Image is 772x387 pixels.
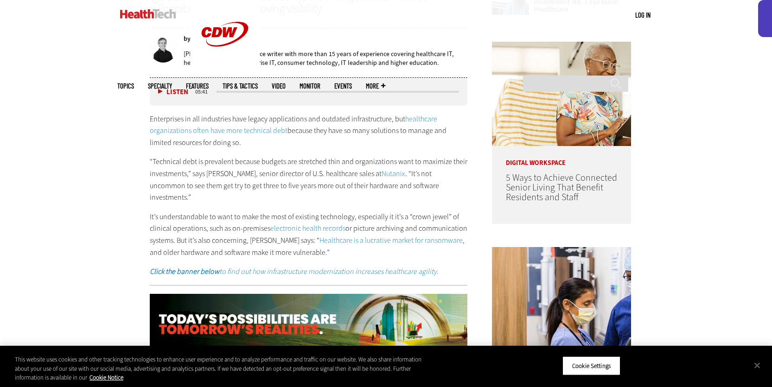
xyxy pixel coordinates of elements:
[506,171,617,203] a: 5 Ways to Achieve Connected Senior Living That Benefit Residents and Staff
[148,82,172,89] span: Specialty
[150,266,219,276] strong: Click the banner below
[272,82,286,89] a: Video
[186,82,209,89] a: Features
[190,61,260,71] a: CDW
[747,355,767,375] button: Close
[492,146,631,166] p: Digital Workspace
[117,82,134,89] span: Topics
[120,9,176,19] img: Home
[150,211,468,258] p: It’s understandable to want to make the most of existing technology, especially it it’s a “crown ...
[562,356,620,375] button: Cookie Settings
[300,82,320,89] a: MonITor
[334,82,352,89] a: Events
[319,235,463,245] a: Healthcare is a lucrative market for ransomware
[366,82,385,89] span: More
[150,113,468,149] p: Enterprises in all industries have legacy applications and outdated infrastructure, but because t...
[635,11,651,19] a: Log in
[492,247,631,351] img: Doctors reviewing tablet
[150,266,439,276] a: Click the banner belowto find out how infrastructure modernization increases healthcare agility.
[89,374,123,381] a: More information about your privacy
[270,223,345,233] a: electronic health records
[492,42,631,146] img: Networking Solutions for Senior Living
[635,10,651,20] div: User menu
[15,355,425,382] div: This website uses cookies and other tracking technologies to enhance user experience and to analy...
[150,266,439,276] em: to find out how infrastructure modernization increases healthcare agility.
[223,82,258,89] a: Tips & Tactics
[150,294,468,349] img: xs_infrasturcturemod_animated_q324_learn_desktop
[382,169,405,178] a: Nutanix
[150,156,468,203] p: “Technical debt is prevalent because budgets are stretched thin and organizations want to maximiz...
